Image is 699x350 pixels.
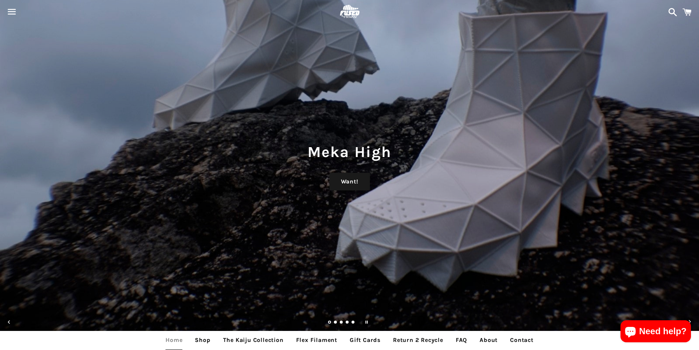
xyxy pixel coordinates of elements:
[1,314,17,330] button: Previous slide
[330,173,370,190] a: Want!
[682,314,698,330] button: Next slide
[160,331,188,349] a: Home
[340,321,343,325] a: Load slide 3
[328,321,332,325] a: Slide 1, current
[7,141,692,163] h1: Meka High
[334,321,338,325] a: Load slide 2
[189,331,216,349] a: Shop
[352,321,355,325] a: Load slide 5
[291,331,343,349] a: Flex Filament
[346,321,349,325] a: Load slide 4
[505,331,539,349] a: Contact
[218,331,289,349] a: The Kaiju Collection
[387,331,449,349] a: Return 2 Recycle
[618,320,693,344] inbox-online-store-chat: Shopify online store chat
[344,331,386,349] a: Gift Cards
[358,314,375,330] button: Pause slideshow
[450,331,473,349] a: FAQ
[474,331,503,349] a: About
